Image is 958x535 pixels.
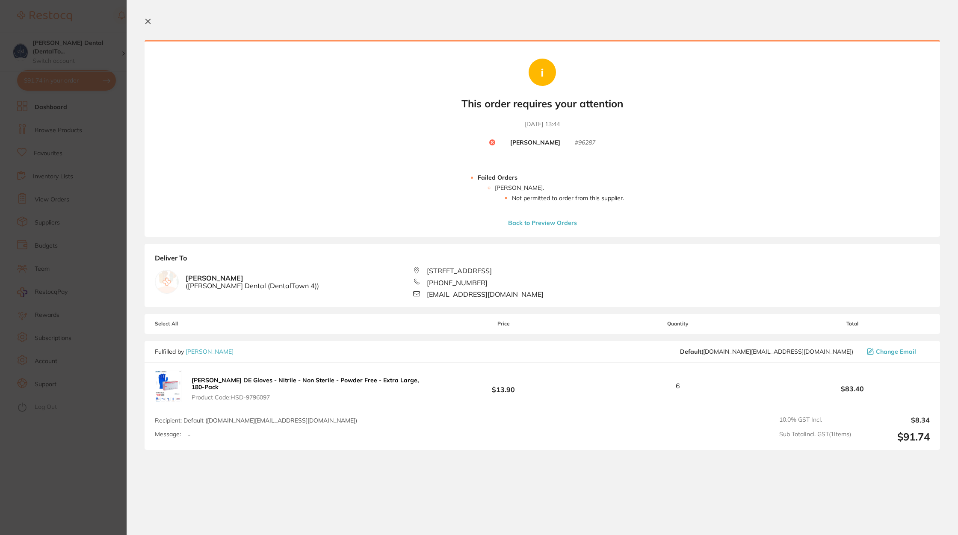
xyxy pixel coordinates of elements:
span: [PHONE_NUMBER] [427,279,488,287]
span: Price [426,321,581,327]
p: - [188,431,191,438]
b: Deliver To [155,254,930,267]
output: $8.34 [858,416,930,424]
img: eHFmNzg1bQ [155,370,182,402]
b: This order requires your attention [461,98,623,110]
li: [PERSON_NAME] . [495,184,624,201]
span: Product Code: HSD-9796097 [192,394,423,401]
time: [DATE] 13:44 [525,120,560,129]
button: Change Email [864,348,930,355]
span: Total [775,321,930,327]
span: 6 [676,382,680,390]
span: [EMAIL_ADDRESS][DOMAIN_NAME] [427,290,544,298]
small: # 96287 [575,139,595,147]
img: empty.jpg [155,270,178,293]
b: Default [680,348,701,355]
a: [PERSON_NAME] [186,348,234,355]
button: [PERSON_NAME] DE Gloves - Nitrile - Non Sterile - Powder Free - Extra Large, 180-Pack Product Cod... [189,376,426,401]
b: [PERSON_NAME] [510,139,560,147]
span: [STREET_ADDRESS] [427,267,492,275]
span: Select All [155,321,240,327]
span: Quantity [581,321,775,327]
li: Not permitted to order from this supplier . [512,195,624,201]
span: Change Email [876,348,916,355]
strong: Failed Orders [478,174,517,181]
span: Sub Total Incl. GST ( 1 Items) [779,431,851,443]
b: $13.90 [426,378,581,394]
output: $91.74 [858,431,930,443]
span: Recipient: Default ( [DOMAIN_NAME][EMAIL_ADDRESS][DOMAIN_NAME] ) [155,417,357,424]
p: Fulfilled by [155,348,234,355]
b: $83.40 [775,385,930,393]
label: Message: [155,431,181,438]
button: Back to Preview Orders [506,219,580,227]
b: [PERSON_NAME] DE Gloves - Nitrile - Non Sterile - Powder Free - Extra Large, 180-Pack [192,376,419,391]
span: customer.care@henryschein.com.au [680,348,853,355]
b: [PERSON_NAME] [186,274,319,290]
span: 10.0 % GST Incl. [779,416,851,424]
span: ( [PERSON_NAME] Dental (DentalTown 4) ) [186,282,319,290]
